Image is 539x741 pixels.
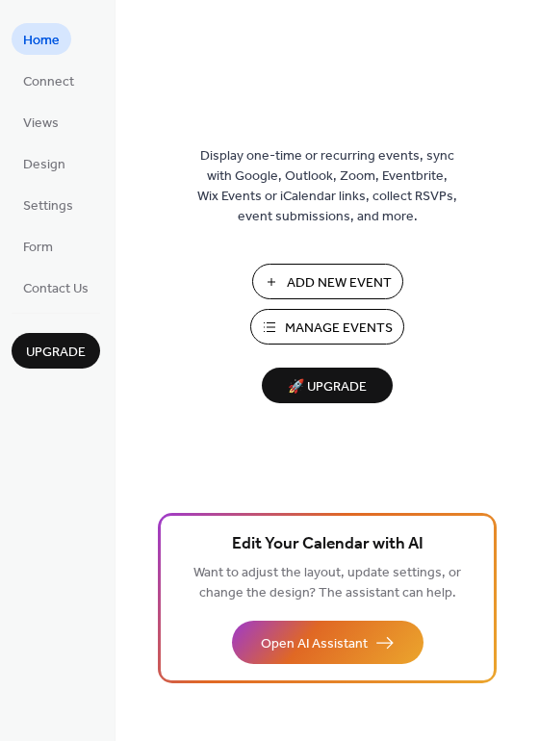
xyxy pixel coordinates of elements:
[23,114,59,134] span: Views
[23,31,60,51] span: Home
[285,319,393,339] span: Manage Events
[23,155,65,175] span: Design
[250,309,404,345] button: Manage Events
[232,531,423,558] span: Edit Your Calendar with AI
[12,106,70,138] a: Views
[12,147,77,179] a: Design
[23,279,89,299] span: Contact Us
[23,196,73,217] span: Settings
[287,273,392,294] span: Add New Event
[23,72,74,92] span: Connect
[12,230,64,262] a: Form
[12,271,100,303] a: Contact Us
[193,560,461,606] span: Want to adjust the layout, update settings, or change the design? The assistant can help.
[12,189,85,220] a: Settings
[12,23,71,55] a: Home
[273,374,381,400] span: 🚀 Upgrade
[12,333,100,369] button: Upgrade
[197,146,457,227] span: Display one-time or recurring events, sync with Google, Outlook, Zoom, Eventbrite, Wix Events or ...
[232,621,423,664] button: Open AI Assistant
[12,64,86,96] a: Connect
[262,368,393,403] button: 🚀 Upgrade
[261,634,368,654] span: Open AI Assistant
[252,264,403,299] button: Add New Event
[26,343,86,363] span: Upgrade
[23,238,53,258] span: Form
